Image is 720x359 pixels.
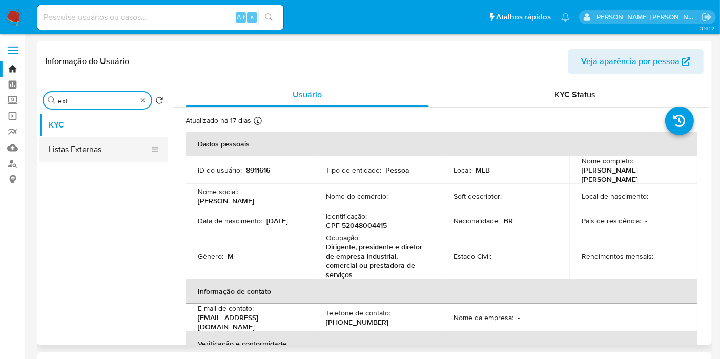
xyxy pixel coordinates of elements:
button: Veja aparência por pessoa [568,49,704,74]
th: Dados pessoais [186,132,697,156]
p: 8911616 [246,165,270,175]
button: Retornar ao pedido padrão [155,96,163,108]
input: Procurar [58,96,137,105]
p: Data de nascimento : [198,216,262,225]
p: CPF 52048004415 [326,221,387,230]
span: Atalhos rápidos [496,12,551,23]
button: KYC [39,113,168,137]
button: Apagar busca [139,96,147,104]
th: Verificação e conformidade [186,331,697,356]
p: Rendimentos mensais : [582,251,653,261]
p: Local : [454,165,472,175]
p: - [506,192,508,201]
p: - [645,216,647,225]
p: País de residência : [582,216,641,225]
th: Informação de contato [186,279,697,304]
a: Sair [702,12,712,23]
p: [EMAIL_ADDRESS][DOMAIN_NAME] [198,313,297,331]
p: Local de nascimento : [582,192,648,201]
span: Alt [237,12,245,22]
span: Usuário [293,89,322,100]
p: leticia.merlin@mercadolivre.com [595,12,698,22]
p: [DATE] [266,216,288,225]
p: M [228,251,234,261]
p: Tipo de entidade : [326,165,381,175]
p: Ocupação : [326,233,360,242]
p: [PHONE_NUMBER] [326,318,388,327]
p: Nome do comércio : [326,192,388,201]
span: KYC Status [555,89,596,100]
p: Nome completo : [582,156,633,165]
p: Nome social : [198,187,238,196]
p: - [518,313,520,322]
p: - [657,251,660,261]
p: Nacionalidade : [454,216,500,225]
p: Dirigente, presidente e diretor de empresa industrial, comercial ou prestadora de serviços [326,242,425,279]
button: Listas Externas [39,137,159,162]
p: BR [504,216,513,225]
p: Estado Civil : [454,251,492,261]
a: Notificações [561,13,570,22]
span: s [251,12,254,22]
p: Telefone de contato : [326,308,390,318]
p: Pessoa [385,165,409,175]
p: Identificação : [326,212,367,221]
p: MLB [476,165,490,175]
button: Procurar [48,96,56,104]
span: Veja aparência por pessoa [581,49,680,74]
h1: Informação do Usuário [45,56,129,67]
p: [PERSON_NAME] [198,196,254,205]
p: Gênero : [198,251,223,261]
p: - [392,192,394,201]
p: Atualizado há 17 dias [186,116,251,125]
p: - [496,251,498,261]
p: E-mail de contato : [198,304,254,313]
p: Soft descriptor : [454,192,502,201]
p: Nome da empresa : [454,313,514,322]
p: ID do usuário : [198,165,242,175]
p: [PERSON_NAME] [PERSON_NAME] [582,165,681,184]
button: search-icon [258,10,279,25]
input: Pesquise usuários ou casos... [37,11,283,24]
p: - [652,192,654,201]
